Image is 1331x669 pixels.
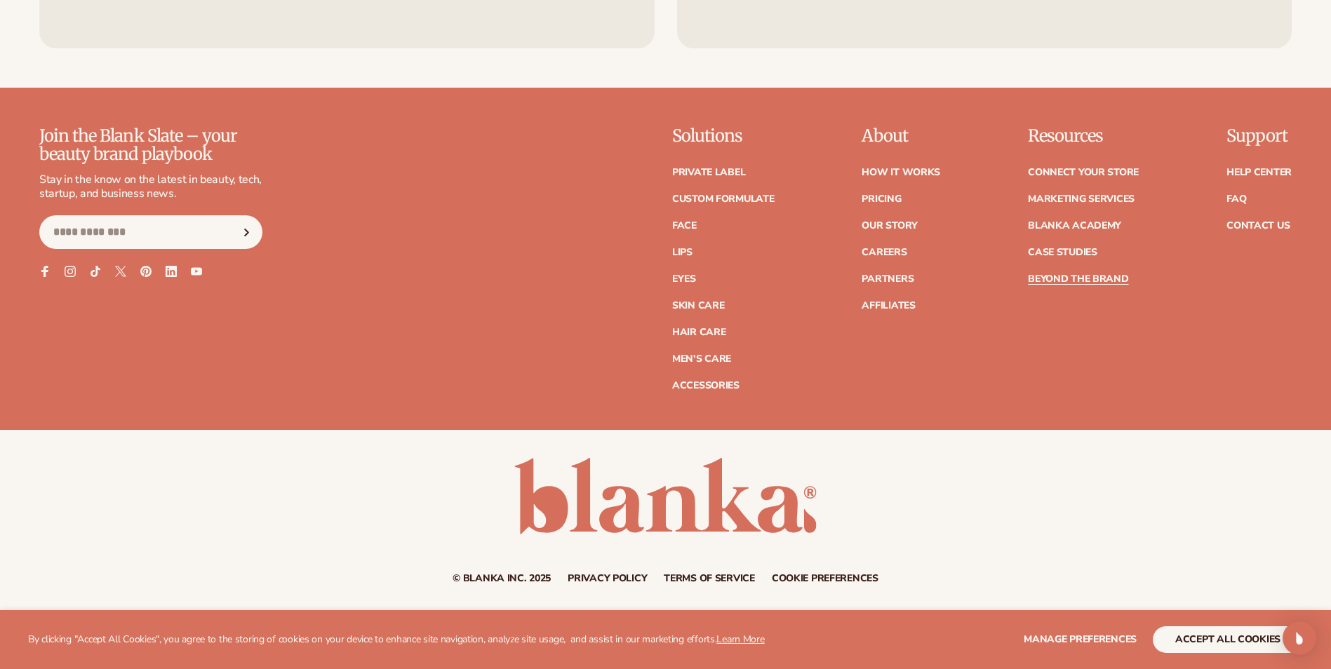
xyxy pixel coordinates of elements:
[862,127,940,145] p: About
[231,215,262,249] button: Subscribe
[1024,626,1137,653] button: Manage preferences
[672,194,775,204] a: Custom formulate
[664,574,755,583] a: Terms of service
[862,274,914,284] a: Partners
[453,572,551,585] small: © Blanka Inc. 2025
[672,354,731,364] a: Men's Care
[772,574,878,583] a: Cookie preferences
[672,274,696,284] a: Eyes
[862,194,901,204] a: Pricing
[1024,633,1137,646] span: Manage preferences
[862,301,915,311] a: Affiliates
[672,168,745,177] a: Private label
[672,221,697,231] a: Face
[1283,621,1316,655] div: Open Intercom Messenger
[28,634,765,646] p: By clicking "Accept All Cookies", you agree to the storing of cookies on your device to enhance s...
[862,221,917,231] a: Our Story
[672,327,725,337] a: Hair Care
[1028,248,1097,257] a: Case Studies
[1226,127,1292,145] p: Support
[672,381,740,391] a: Accessories
[568,574,647,583] a: Privacy policy
[1028,168,1139,177] a: Connect your store
[672,248,693,257] a: Lips
[1153,626,1303,653] button: accept all cookies
[1226,221,1290,231] a: Contact Us
[1028,221,1121,231] a: Blanka Academy
[1028,274,1129,284] a: Beyond the brand
[672,127,775,145] p: Solutions
[672,301,724,311] a: Skin Care
[1226,168,1292,177] a: Help Center
[716,633,764,646] a: Learn More
[1028,194,1135,204] a: Marketing services
[1028,127,1139,145] p: Resources
[1226,194,1246,204] a: FAQ
[39,173,262,202] p: Stay in the know on the latest in beauty, tech, startup, and business news.
[862,168,940,177] a: How It Works
[862,248,907,257] a: Careers
[39,127,262,164] p: Join the Blank Slate – your beauty brand playbook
